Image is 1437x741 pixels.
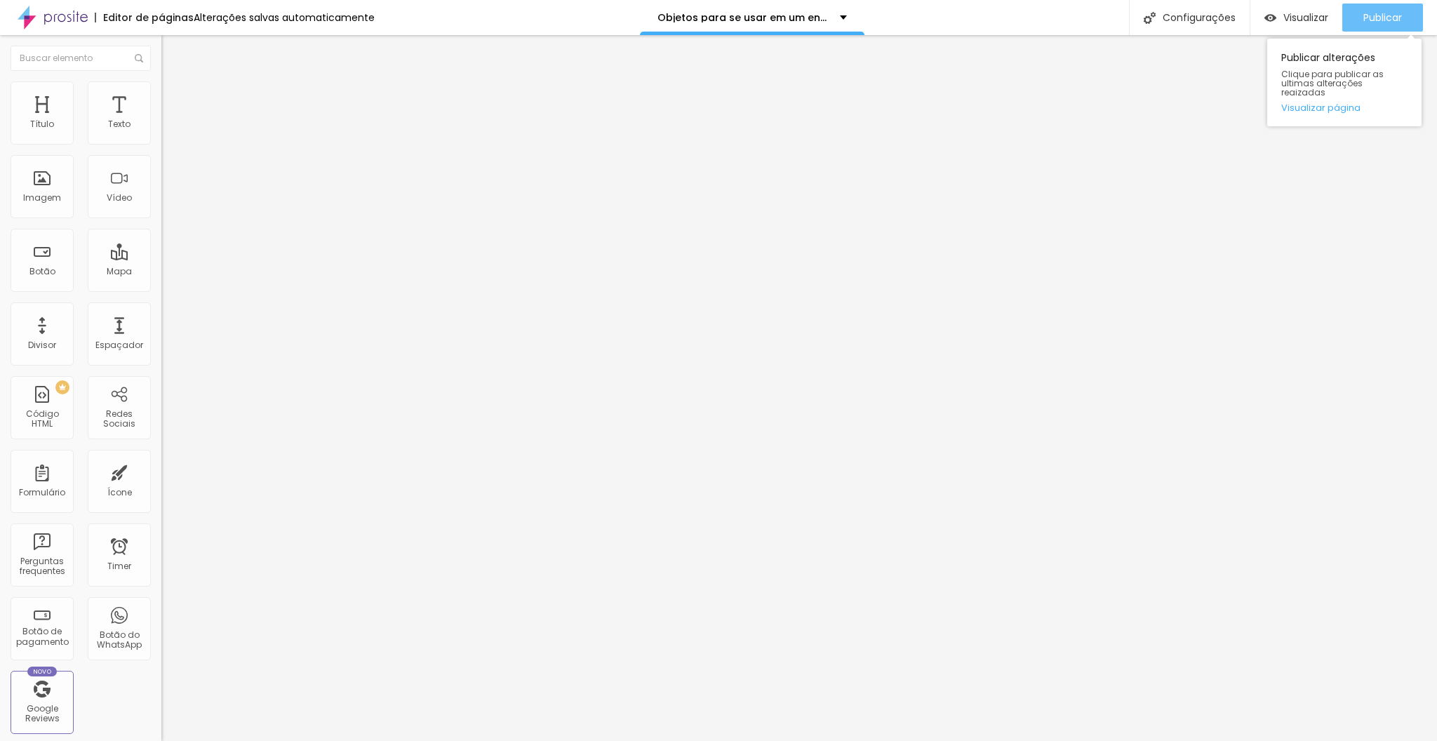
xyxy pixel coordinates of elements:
span: Publicar [1363,12,1402,23]
div: Espaçador [95,340,143,350]
div: Publicar alterações [1267,39,1422,126]
p: Objetos para se usar em um ensaio corporativo [657,13,829,22]
div: Redes Sociais [91,409,147,429]
span: Visualizar [1283,12,1328,23]
a: Visualizar página [1281,103,1408,112]
div: Ícone [107,488,132,498]
div: Vídeo [107,193,132,203]
div: Novo [27,667,58,676]
span: Clique para publicar as ultimas alterações reaizadas [1281,69,1408,98]
div: Mapa [107,267,132,276]
div: Divisor [28,340,56,350]
div: Texto [108,119,131,129]
div: Google Reviews [14,704,69,724]
div: Alterações salvas automaticamente [194,13,375,22]
img: Icone [135,54,143,62]
iframe: Editor [161,35,1437,741]
button: Publicar [1342,4,1423,32]
img: Icone [1144,12,1156,24]
button: Visualizar [1250,4,1342,32]
div: Formulário [19,488,65,498]
div: Perguntas frequentes [14,556,69,577]
div: Botão do WhatsApp [91,630,147,650]
input: Buscar elemento [11,46,151,71]
div: Título [30,119,54,129]
img: view-1.svg [1264,12,1276,24]
div: Botão de pagamento [14,627,69,647]
div: Imagem [23,193,61,203]
div: Editor de páginas [95,13,194,22]
div: Código HTML [14,409,69,429]
div: Botão [29,267,55,276]
div: Timer [107,561,131,571]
